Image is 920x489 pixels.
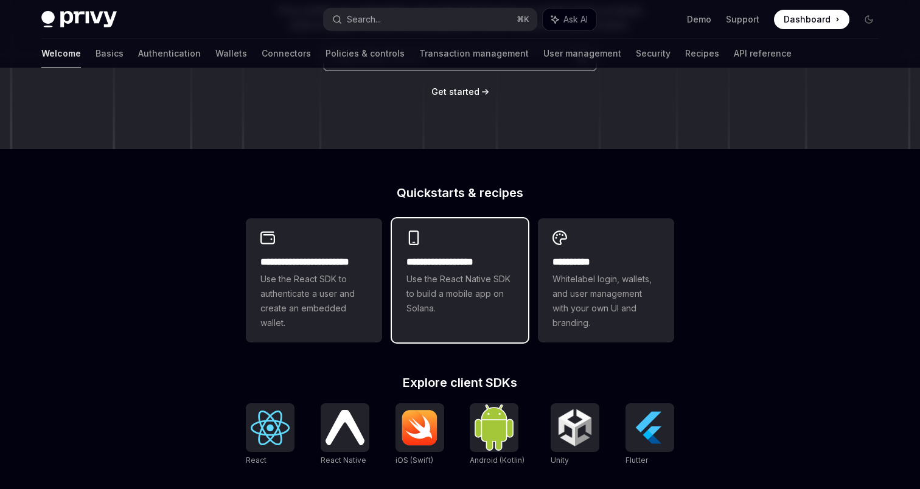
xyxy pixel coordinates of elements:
[347,12,381,27] div: Search...
[324,9,537,30] button: Search...⌘K
[396,456,433,465] span: iOS (Swift)
[321,403,369,466] a: React NativeReact Native
[326,410,364,445] img: React Native
[543,9,596,30] button: Ask AI
[431,86,479,97] span: Get started
[784,13,831,26] span: Dashboard
[396,403,444,466] a: iOS (Swift)iOS (Swift)
[734,39,792,68] a: API reference
[556,408,594,447] img: Unity
[41,39,81,68] a: Welcome
[260,272,368,330] span: Use the React SDK to authenticate a user and create an embedded wallet.
[96,39,124,68] a: Basics
[41,11,117,28] img: dark logo
[321,456,366,465] span: React Native
[419,39,529,68] a: Transaction management
[470,456,524,465] span: Android (Kotlin)
[552,272,660,330] span: Whitelabel login, wallets, and user management with your own UI and branding.
[246,187,674,199] h2: Quickstarts & recipes
[431,86,479,98] a: Get started
[543,39,621,68] a: User management
[326,39,405,68] a: Policies & controls
[215,39,247,68] a: Wallets
[262,39,311,68] a: Connectors
[687,13,711,26] a: Demo
[626,403,674,466] a: FlutterFlutter
[630,408,669,447] img: Flutter
[551,403,599,466] a: UnityUnity
[470,403,524,466] a: Android (Kotlin)Android (Kotlin)
[774,10,849,29] a: Dashboard
[246,456,267,465] span: React
[685,39,719,68] a: Recipes
[406,272,514,316] span: Use the React Native SDK to build a mobile app on Solana.
[246,376,674,389] h2: Explore client SDKs
[517,15,529,24] span: ⌘ K
[392,218,528,342] a: **** **** **** ***Use the React Native SDK to build a mobile app on Solana.
[859,10,879,29] button: Toggle dark mode
[726,13,759,26] a: Support
[626,456,648,465] span: Flutter
[251,411,290,445] img: React
[138,39,201,68] a: Authentication
[563,13,588,26] span: Ask AI
[551,456,569,465] span: Unity
[538,218,674,342] a: **** *****Whitelabel login, wallets, and user management with your own UI and branding.
[475,404,514,450] img: Android (Kotlin)
[636,39,671,68] a: Security
[246,403,294,466] a: ReactReact
[400,409,439,446] img: iOS (Swift)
